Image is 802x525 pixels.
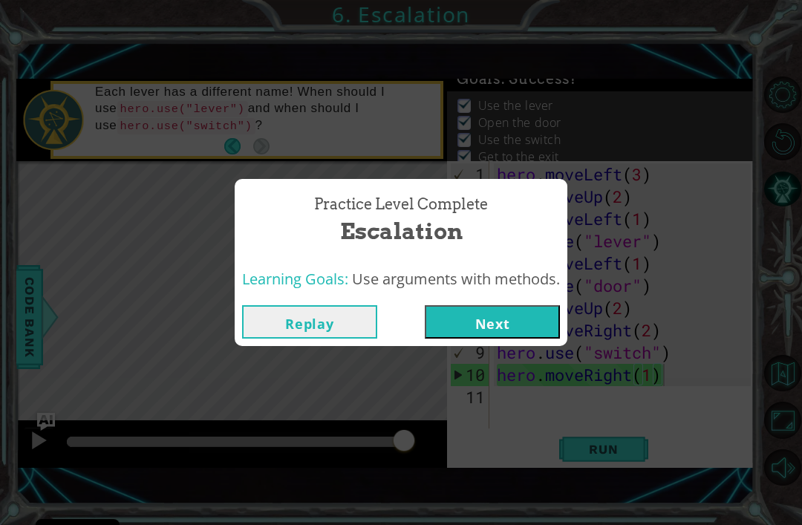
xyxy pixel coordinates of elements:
[425,305,560,339] button: Next
[340,215,463,247] span: Escalation
[352,269,560,289] span: Use arguments with methods.
[242,305,377,339] button: Replay
[242,269,348,289] span: Learning Goals:
[314,194,488,215] span: Practice Level Complete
